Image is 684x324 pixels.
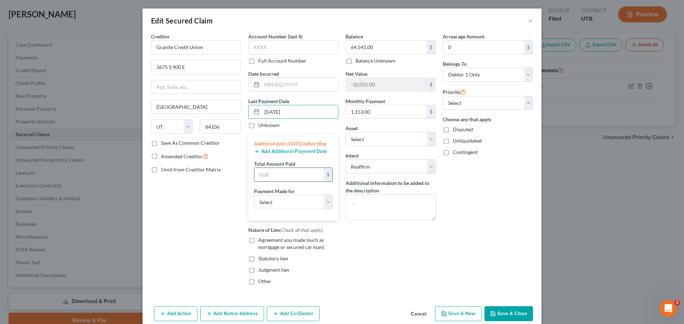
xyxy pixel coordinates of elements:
[258,57,306,64] label: Full Account Number
[405,307,432,321] button: Cancel
[151,16,213,26] div: Edit Secured Claim
[161,153,203,159] span: Amended Creditor
[200,306,264,321] button: Add Notice Address
[443,116,533,123] label: Choose any that apply
[254,187,295,195] label: Payment Made for
[258,255,288,261] span: Statutory lien
[151,33,170,39] span: Creditor
[248,33,302,40] label: Account Number (last 4)
[453,126,473,132] span: Disputed
[254,140,333,147] div: Additional dates [DATE] before filing
[524,41,533,54] div: $
[267,306,320,321] button: Add Co-Debtor
[346,41,427,54] input: 0.00
[280,227,323,233] span: (Check all that apply)
[528,16,533,25] button: ×
[427,105,435,119] div: $
[248,226,323,234] label: Nature of Lien
[151,100,241,113] input: Enter city...
[346,125,358,131] span: Asset
[254,160,295,168] label: Total Amount Paid
[356,57,395,64] label: Balance Unknown
[262,105,338,119] input: MM/DD/YYYY
[154,306,197,321] button: Add Action
[161,166,221,172] span: Omit from Creditor Matrix
[324,168,332,181] div: $
[346,97,385,105] label: Monthly Payment
[262,78,338,91] input: MM/DD/YYYY
[443,33,484,40] label: Arrearage Amount
[200,119,242,134] input: Enter zip...
[254,168,324,181] input: 0.00
[435,306,482,321] button: Save & New
[346,152,359,159] label: Intent
[484,306,533,321] button: Save & Close
[660,300,677,317] iframe: Intercom live chat
[346,105,427,119] input: 0.00
[346,33,363,40] label: Balance
[258,122,280,129] label: Unknown
[427,41,435,54] div: $
[151,80,241,94] input: Apt, Suite, etc...
[674,300,680,306] span: 3
[258,267,289,273] span: Judgment lien
[453,149,478,155] span: Contingent
[248,40,338,54] input: XXXX
[248,97,289,105] label: Last Payment Date
[254,149,327,154] button: Add Additional Payment Date
[161,139,220,147] label: Save As Common Creditor
[443,61,467,67] span: Belongs To
[248,70,279,78] label: Date Incurred
[258,278,271,284] span: Other
[453,138,482,144] span: Unliquidated
[346,70,367,78] label: Net Value
[258,237,324,250] span: Agreement you made (such as mortgage or secured car loan)
[346,179,436,194] label: Additional information to be added to the description
[427,78,435,91] div: $
[346,78,427,91] input: 0.00
[443,41,524,54] input: 0.00
[151,60,241,74] input: Enter address...
[443,87,466,96] label: Priority
[151,40,241,54] input: Search creditor by name...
